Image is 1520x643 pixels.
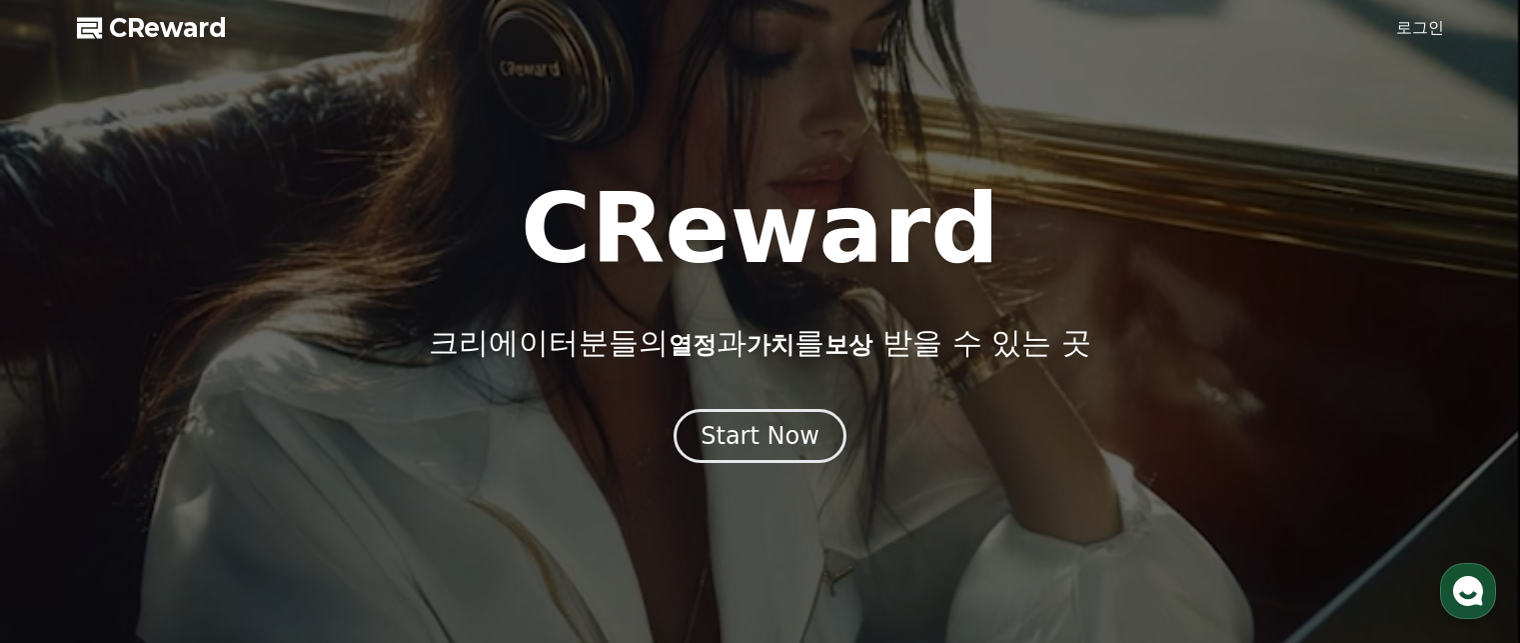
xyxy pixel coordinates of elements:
span: 보상 [824,331,872,359]
h1: CReward [521,181,999,277]
a: CReward [77,12,227,44]
span: 가치 [747,331,794,359]
span: 열정 [669,331,717,359]
button: Start Now [674,409,846,463]
span: CReward [109,12,227,44]
div: Start Now [701,420,819,452]
p: 크리에이터분들의 과 를 받을 수 있는 곳 [429,325,1090,361]
a: Start Now [674,429,846,448]
a: 로그인 [1396,16,1444,40]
